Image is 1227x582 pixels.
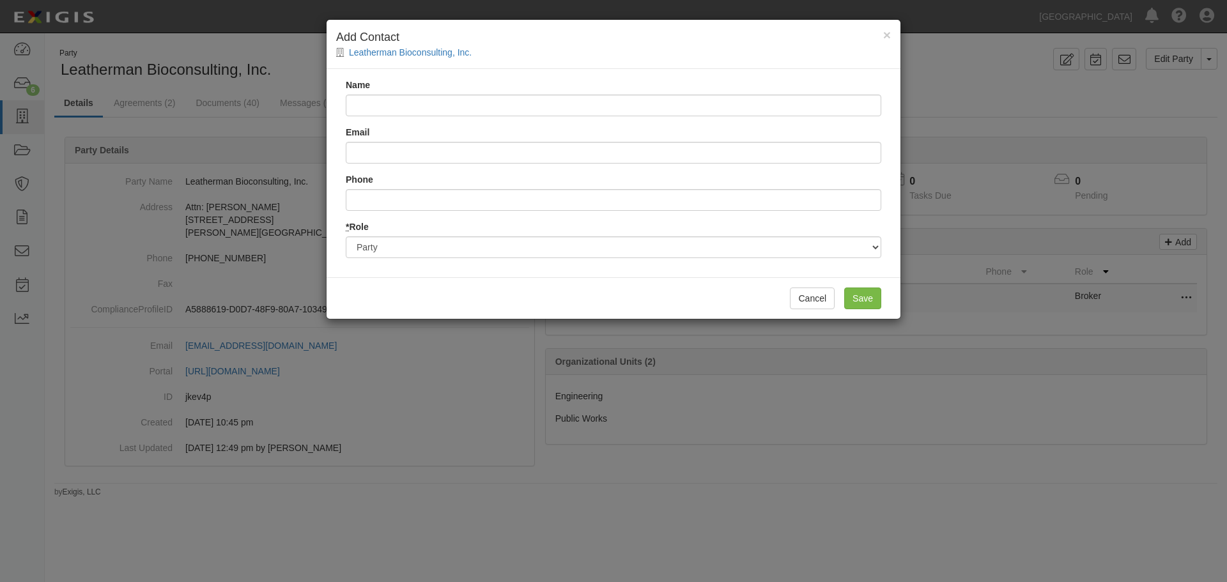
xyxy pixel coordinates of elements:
label: Role [346,220,369,233]
h4: Add Contact [336,29,891,46]
abbr: required [346,222,349,232]
button: Close [883,28,891,42]
input: Save [844,287,881,309]
button: Cancel [790,287,835,309]
label: Email [346,126,369,139]
a: Leatherman Bioconsulting, Inc. [349,47,472,57]
span: × [883,27,891,42]
label: Phone [346,173,373,186]
label: Name [346,79,370,91]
